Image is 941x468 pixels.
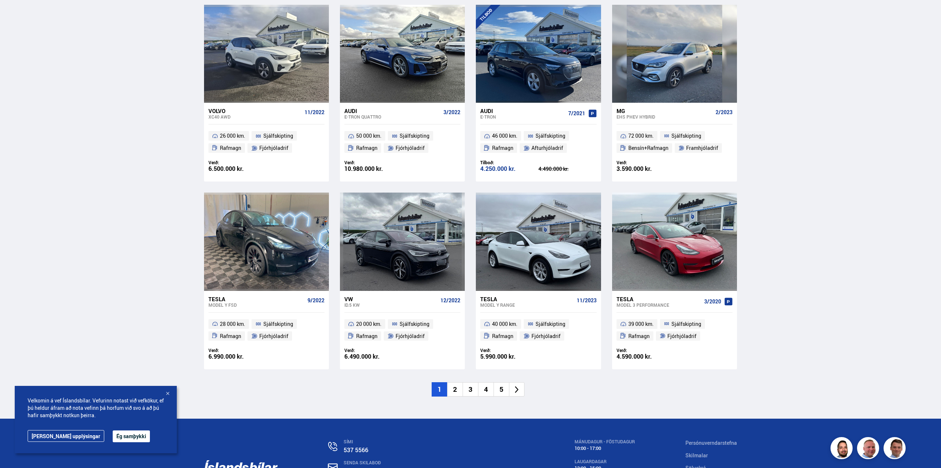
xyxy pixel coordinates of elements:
span: 2/2023 [716,109,733,115]
span: Fjórhjóladrif [667,332,696,341]
div: XC40 AWD [208,114,302,119]
span: Sjálfskipting [536,131,565,140]
span: Framhjóladrif [686,144,718,152]
span: Rafmagn [356,144,378,152]
div: 4.590.000 kr. [617,353,675,360]
div: 5.990.000 kr. [480,353,538,360]
div: Verð: [617,348,675,353]
span: Sjálfskipting [671,131,701,140]
a: Audi e-tron QUATTRO 3/2022 50 000 km. Sjálfskipting Rafmagn Fjórhjóladrif Verð: 10.980.000 kr. [340,103,465,182]
img: n0V2lOsqF3l1V2iz.svg [328,442,337,451]
div: EHS PHEV HYBRID [617,114,713,119]
div: e-tron QUATTRO [344,114,440,119]
a: Tesla Model 3 PERFORMANCE 3/2020 39 000 km. Sjálfskipting Rafmagn Fjórhjóladrif Verð: 4.590.000 kr. [612,291,737,370]
button: Opna LiveChat spjallviðmót [6,3,28,25]
li: 2 [447,382,463,397]
img: siFngHWaQ9KaOqBr.png [858,438,880,460]
span: Sjálfskipting [263,131,293,140]
a: Tesla Model Y RANGE 11/2023 40 000 km. Sjálfskipting Rafmagn Fjórhjóladrif Verð: 5.990.000 kr. [476,291,601,370]
div: LAUGARDAGAR [575,459,635,464]
div: Verð: [208,160,267,165]
span: 46 000 km. [492,131,517,140]
div: Model Y RANGE [480,302,573,307]
div: MG [617,108,713,114]
div: MÁNUDAGUR - FÖSTUDAGUR [575,439,635,444]
span: Rafmagn [356,332,378,341]
span: 3/2020 [704,299,721,305]
div: Model 3 PERFORMANCE [617,302,701,307]
span: 39 000 km. [628,320,654,328]
span: Sjálfskipting [263,320,293,328]
a: VW ID.5 KW 12/2022 20 000 km. Sjálfskipting Rafmagn Fjórhjóladrif Verð: 6.490.000 kr. [340,291,465,370]
a: 537 5566 [344,446,368,454]
div: VW [344,296,438,302]
a: MG EHS PHEV HYBRID 2/2023 72 000 km. Sjálfskipting Bensín+Rafmagn Framhjóladrif Verð: 3.590.000 kr. [612,103,737,182]
div: Verð: [617,160,675,165]
span: Rafmagn [492,332,513,341]
span: Rafmagn [628,332,650,341]
div: 10.980.000 kr. [344,166,403,172]
div: e-tron [480,114,565,119]
span: 9/2022 [308,298,324,303]
div: Audi [480,108,565,114]
span: 50 000 km. [356,131,382,140]
span: Rafmagn [220,144,241,152]
button: Ég samþykki [113,430,150,442]
div: Tesla [480,296,573,302]
div: 6.990.000 kr. [208,353,267,360]
div: 4.250.000 kr. [480,166,538,172]
span: Rafmagn [220,332,241,341]
div: Tesla [617,296,701,302]
span: Fjórhjóladrif [259,332,288,341]
a: Persónuverndarstefna [685,439,737,446]
li: 3 [463,382,478,397]
div: 3.590.000 kr. [617,166,675,172]
span: Fjórhjóladrif [259,144,288,152]
span: 20 000 km. [356,320,382,328]
span: 3/2022 [443,109,460,115]
li: 4 [478,382,494,397]
span: Sjálfskipting [536,320,565,328]
span: 11/2023 [577,298,597,303]
div: 4.490.000 kr. [538,166,597,172]
div: SÍMI [344,439,524,444]
div: SENDA SKILABOÐ [344,460,524,465]
a: Skilmalar [685,452,708,459]
div: Verð: [208,348,267,353]
span: Sjálfskipting [671,320,701,328]
div: Verð: [480,348,538,353]
span: Fjórhjóladrif [396,144,425,152]
span: 72 000 km. [628,131,654,140]
div: Tesla [208,296,305,302]
span: Rafmagn [492,144,513,152]
div: 6.490.000 kr. [344,353,403,360]
div: Audi [344,108,440,114]
img: nhp88E3Fdnt1Opn2.png [832,438,854,460]
li: 1 [432,382,447,397]
span: 11/2022 [305,109,324,115]
div: Model Y FSD [208,302,305,307]
div: Volvo [208,108,302,114]
span: Bensín+Rafmagn [628,144,668,152]
span: 28 000 km. [220,320,245,328]
span: Velkomin á vef Íslandsbílar. Vefurinn notast við vefkökur, ef þú heldur áfram að nota vefinn þá h... [28,397,164,419]
a: Volvo XC40 AWD 11/2022 26 000 km. Sjálfskipting Rafmagn Fjórhjóladrif Verð: 6.500.000 kr. [204,103,329,182]
a: Tesla Model Y FSD 9/2022 28 000 km. Sjálfskipting Rafmagn Fjórhjóladrif Verð: 6.990.000 kr. [204,291,329,370]
img: FbJEzSuNWCJXmdc-.webp [885,438,907,460]
span: Fjórhjóladrif [396,332,425,341]
div: ID.5 KW [344,302,438,307]
div: Verð: [344,160,403,165]
span: Afturhjóladrif [531,144,563,152]
div: 10:00 - 17:00 [575,446,635,451]
span: 7/2021 [568,110,585,116]
div: Tilboð: [480,160,538,165]
span: 12/2022 [440,298,460,303]
div: Verð: [344,348,403,353]
a: Audi e-tron 7/2021 46 000 km. Sjálfskipting Rafmagn Afturhjóladrif Tilboð: 4.250.000 kr. 4.490.00... [476,103,601,182]
span: Sjálfskipting [400,320,429,328]
a: [PERSON_NAME] upplýsingar [28,430,104,442]
div: 6.500.000 kr. [208,166,267,172]
li: 5 [494,382,509,397]
span: 40 000 km. [492,320,517,328]
span: Sjálfskipting [400,131,429,140]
